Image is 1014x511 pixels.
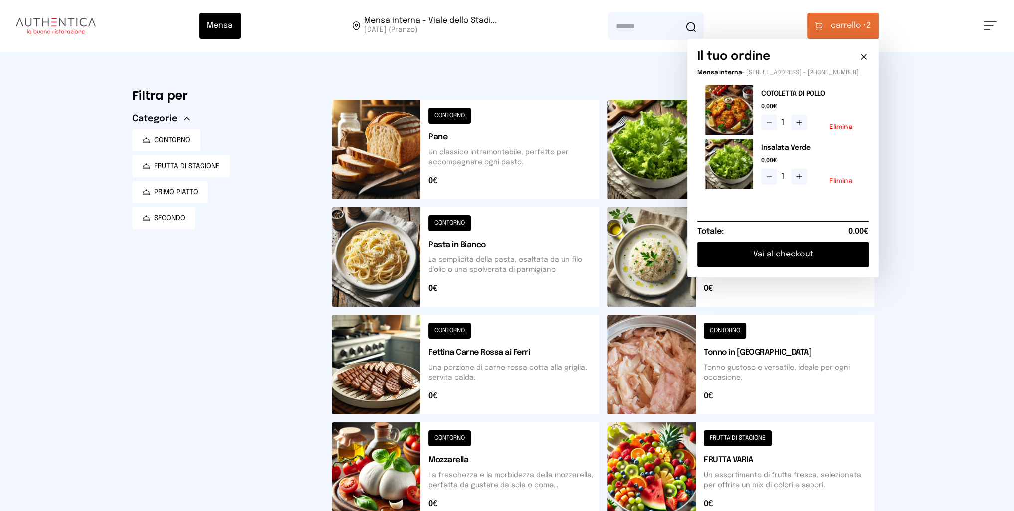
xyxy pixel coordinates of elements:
[697,242,869,267] button: Vai al checkout
[761,103,861,111] span: 0.00€
[154,187,198,197] span: PRIMO PIATTO
[697,70,742,76] span: Mensa interna
[705,139,753,189] img: media
[132,88,316,104] h6: Filtra per
[132,155,230,177] button: FRUTTA DI STAGIONE
[848,226,869,238] span: 0.00€
[807,13,879,39] button: carrello •2
[154,135,190,145] span: CONTORNO
[761,157,861,165] span: 0.00€
[761,89,861,99] h2: COTOLETTA DI POLLO
[697,69,869,77] p: - [STREET_ADDRESS] - [PHONE_NUMBER]
[831,20,871,32] span: 2
[132,112,190,126] button: Categorie
[705,85,753,135] img: media
[829,124,853,130] button: Elimina
[132,207,195,229] button: SECONDO
[199,13,241,39] button: Mensa
[364,17,497,35] span: Viale dello Stadio, 77, 05100 Terni TR, Italia
[154,213,185,223] span: SECONDO
[364,25,497,35] span: [DATE] (Pranzo)
[781,117,787,128] span: 1
[761,143,861,153] h2: Insalata Verde
[132,112,178,126] span: Categorie
[697,49,771,65] h6: Il tuo ordine
[132,181,208,203] button: PRIMO PIATTO
[697,226,724,238] h6: Totale:
[16,18,96,34] img: logo.8f33a47.png
[781,171,787,183] span: 1
[154,161,220,171] span: FRUTTA DI STAGIONE
[829,178,853,185] button: Elimina
[132,129,200,151] button: CONTORNO
[831,20,866,32] span: carrello •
